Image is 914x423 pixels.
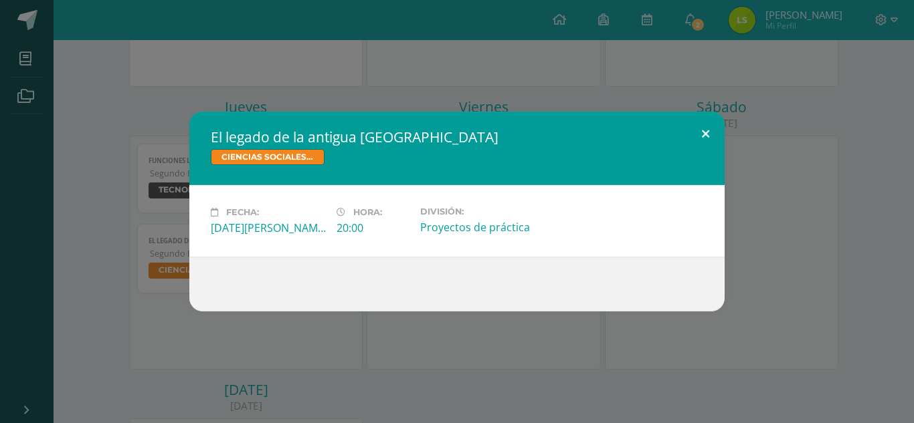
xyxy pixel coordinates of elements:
[211,149,325,165] span: CIENCIAS SOCIALES, FORMACIÓN CIUDADANA E INTERCULTURALIDAD
[337,221,409,235] div: 20:00
[211,128,703,146] h2: El legado de la antigua [GEOGRAPHIC_DATA]
[211,221,326,235] div: [DATE][PERSON_NAME]
[226,207,259,217] span: Fecha:
[687,112,725,157] button: Close (Esc)
[420,220,535,235] div: Proyectos de práctica
[353,207,382,217] span: Hora:
[420,206,535,217] label: División:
